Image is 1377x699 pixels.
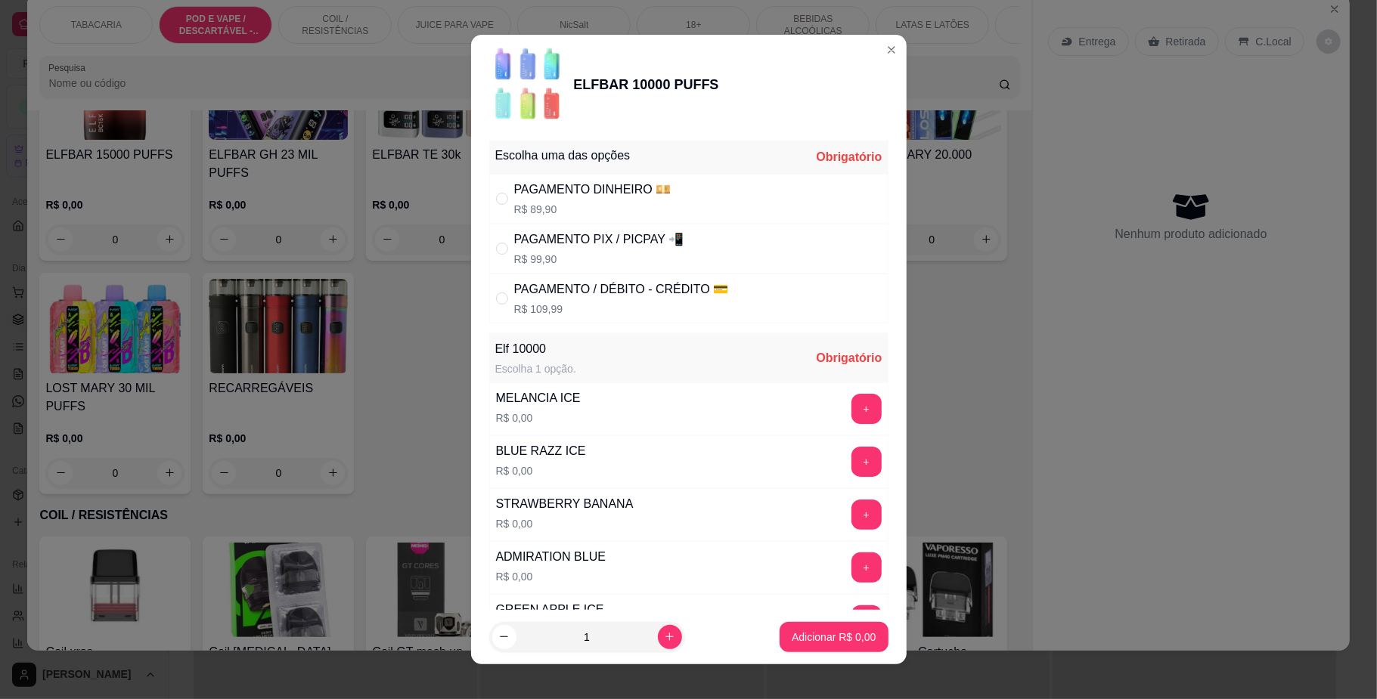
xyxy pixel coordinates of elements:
button: add [851,394,882,424]
p: R$ 0,00 [496,410,581,425]
button: Close [879,38,904,62]
p: R$ 99,90 [514,252,684,267]
div: Obrigatório [816,148,882,166]
div: Obrigatório [816,349,882,367]
button: decrease-product-quantity [492,625,516,649]
button: increase-product-quantity [658,625,682,649]
div: PAGAMENTO PIX / PICPAY 📲 [514,230,684,249]
p: R$ 0,00 [496,516,634,531]
button: Adicionar R$ 0,00 [780,622,888,652]
div: STRAWBERRY BANANA [496,495,634,513]
button: add [851,447,882,477]
div: Escolha 1 opção. [495,361,576,376]
button: add [851,552,882,583]
div: GREEN APPLE ICE [496,601,604,619]
button: add [851,500,882,530]
div: PAGAMENTO / DÉBITO - CRÉDITO 💳 [514,280,729,298]
div: PAGAMENTO DINHEIRO 💴 [514,181,671,199]
div: Elf 10000 [495,340,576,358]
div: ADMIRATION BLUE [496,548,606,566]
div: Escolha uma das opções [495,147,631,165]
p: R$ 89,90 [514,202,671,217]
p: R$ 0,00 [496,569,606,584]
img: product-image [489,47,565,122]
div: BLUE RAZZ ICE [496,442,586,460]
p: Adicionar R$ 0,00 [792,629,876,645]
button: add [851,605,882,636]
div: MELANCIA ICE [496,389,581,407]
div: ELFBAR 10000 PUFFS [574,74,719,95]
p: R$ 109,99 [514,302,729,317]
p: R$ 0,00 [496,463,586,478]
